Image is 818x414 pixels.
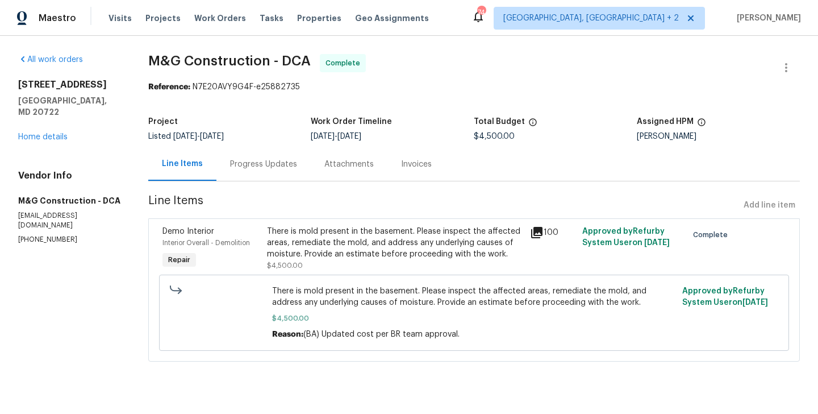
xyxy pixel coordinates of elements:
span: (BA) Updated cost per BR team approval. [303,330,460,338]
span: Complete [693,229,732,241]
div: Invoices [401,159,432,170]
span: - [173,133,224,140]
div: Line Items [162,158,203,169]
div: 74 [477,7,485,18]
span: Projects [145,13,181,24]
span: There is mold present in the basement. Please inspect the affected areas, remediate the mold, and... [272,285,675,308]
span: Listed [148,133,224,140]
span: The hpm assigned to this work order. [697,118,706,133]
span: M&G Construction - DCA [148,54,311,68]
span: [DATE] [742,299,768,307]
span: Work Orders [194,13,246,24]
b: Reference: [148,83,190,91]
h5: [GEOGRAPHIC_DATA], MD 20722 [18,95,121,118]
span: Approved by Refurby System User on [582,227,670,247]
span: [DATE] [644,239,670,247]
span: Tasks [260,14,283,22]
h5: Project [148,118,178,126]
span: The total cost of line items that have been proposed by Opendoor. This sum includes line items th... [528,118,537,133]
span: - [311,133,361,140]
span: Complete [325,57,365,69]
span: Line Items [148,195,740,216]
span: Demo Interior [162,227,214,235]
span: $4,500.00 [272,313,675,324]
span: [GEOGRAPHIC_DATA], [GEOGRAPHIC_DATA] + 2 [503,13,679,24]
span: Properties [297,13,341,24]
span: [DATE] [200,133,224,140]
h4: Vendor Info [18,170,121,181]
span: Repair [164,254,195,266]
p: [PHONE_NUMBER] [18,235,121,245]
div: There is mold present in the basement. Please inspect the affected areas, remediate the mold, and... [267,226,523,260]
span: Reason: [272,330,303,338]
span: Interior Overall - Demolition [162,239,250,246]
span: Maestro [39,13,76,24]
span: Visits [108,13,132,24]
span: Geo Assignments [355,13,429,24]
h5: Assigned HPM [637,118,694,126]
span: [DATE] [173,133,197,140]
h5: Work Order Timeline [311,118,392,126]
div: Attachments [324,159,374,170]
h5: M&G Construction - DCA [18,195,121,206]
div: Progress Updates [230,159,297,170]
h5: Total Budget [474,118,525,126]
div: N7E20AVY9G4F-e25882735 [148,81,800,93]
span: $4,500.00 [474,133,515,140]
div: [PERSON_NAME] [637,133,800,140]
span: [PERSON_NAME] [732,13,801,24]
span: $4,500.00 [267,262,303,269]
span: Approved by Refurby System User on [682,287,768,307]
a: All work orders [18,56,83,64]
div: 100 [530,226,575,239]
p: [EMAIL_ADDRESS][DOMAIN_NAME] [18,211,121,230]
span: [DATE] [337,133,361,140]
a: Home details [18,133,68,141]
h2: [STREET_ADDRESS] [18,79,121,90]
span: [DATE] [311,133,335,140]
